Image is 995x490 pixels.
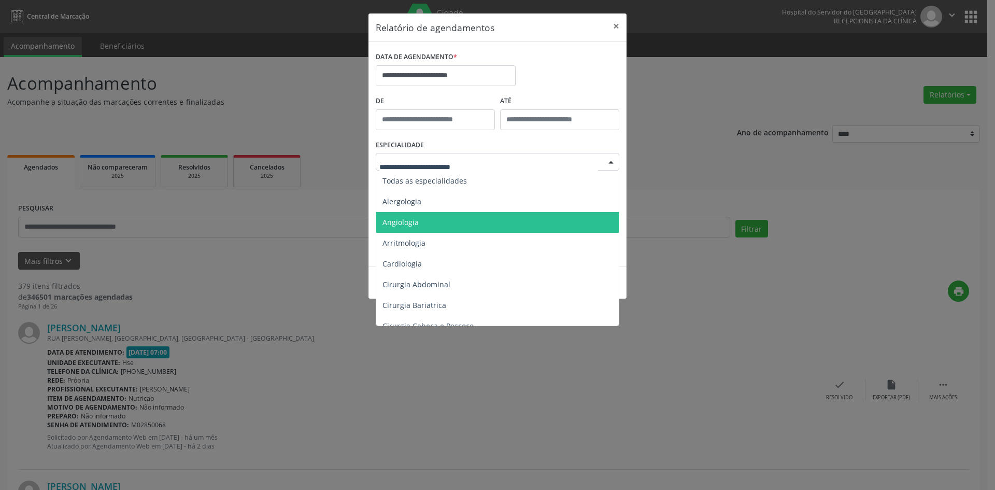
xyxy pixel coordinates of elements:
[382,176,467,186] span: Todas as especialidades
[606,13,627,39] button: Close
[376,137,424,153] label: ESPECIALIDADE
[382,197,421,206] span: Alergologia
[382,300,446,310] span: Cirurgia Bariatrica
[382,238,425,248] span: Arritmologia
[382,279,450,289] span: Cirurgia Abdominal
[376,21,494,34] h5: Relatório de agendamentos
[382,259,422,269] span: Cardiologia
[376,49,457,65] label: DATA DE AGENDAMENTO
[500,93,619,109] label: ATÉ
[382,217,419,227] span: Angiologia
[376,93,495,109] label: De
[382,321,474,331] span: Cirurgia Cabeça e Pescoço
